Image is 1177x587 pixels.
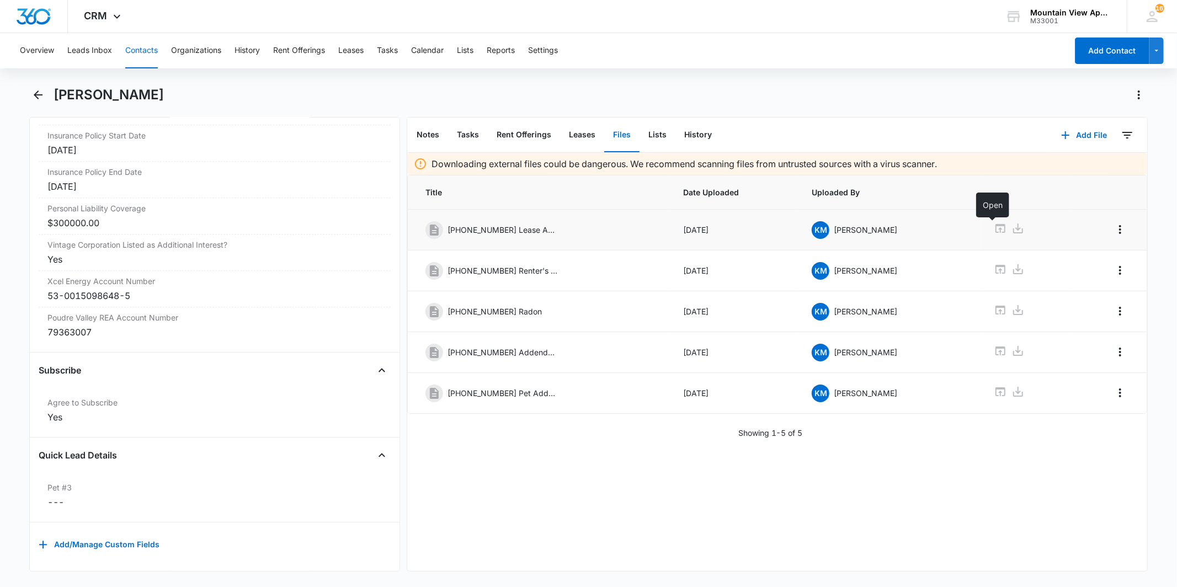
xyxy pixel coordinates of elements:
[39,477,390,513] div: Pet #3---
[39,531,159,558] button: Add/Manage Custom Fields
[47,289,381,302] div: 53-0015098648-5
[39,234,390,271] div: Vintage Corporation Listed as Additional Interest?Yes
[1111,262,1129,279] button: Overflow Menu
[273,33,325,68] button: Rent Offerings
[47,312,381,323] label: Poudre Valley REA Account Number
[683,186,785,198] span: Date Uploaded
[670,250,798,291] td: [DATE]
[47,180,381,193] div: [DATE]
[448,265,558,276] p: [PHONE_NUMBER] Renter's Insurance
[47,495,381,509] dd: ---
[670,332,798,373] td: [DATE]
[812,186,967,198] span: Uploaded By
[640,118,675,152] button: Lists
[47,253,381,266] div: Yes
[39,543,159,553] a: Add/Manage Custom Fields
[373,446,391,464] button: Close
[39,271,390,307] div: Xcel Energy Account Number53-0015098648-5
[812,385,829,402] span: KM
[47,166,381,178] label: Insurance Policy End Date
[408,118,448,152] button: Notes
[39,125,390,162] div: Insurance Policy Start Date[DATE]
[457,33,473,68] button: Lists
[834,265,897,276] p: [PERSON_NAME]
[812,303,829,321] span: KM
[39,392,390,428] div: Agree to SubscribeYes
[54,87,164,103] h1: [PERSON_NAME]
[47,410,381,424] div: Yes
[47,216,381,230] dd: $300000.00
[47,130,381,141] label: Insurance Policy Start Date
[487,33,515,68] button: Reports
[448,306,542,317] p: [PHONE_NUMBER] Radon
[976,193,1009,217] div: Open
[1111,384,1129,402] button: Overflow Menu
[670,291,798,332] td: [DATE]
[675,118,721,152] button: History
[1111,343,1129,361] button: Overflow Menu
[67,33,112,68] button: Leads Inbox
[528,33,558,68] button: Settings
[812,221,829,239] span: KM
[604,118,640,152] button: Files
[39,162,390,198] div: Insurance Policy End Date[DATE]
[1155,4,1164,13] div: notifications count
[39,364,81,377] h4: Subscribe
[39,307,390,343] div: Poudre Valley REA Account Number79363007
[1111,221,1129,238] button: Overflow Menu
[235,33,260,68] button: History
[834,387,897,399] p: [PERSON_NAME]
[47,482,381,493] label: Pet #3
[812,344,829,361] span: KM
[47,143,381,157] div: [DATE]
[425,186,657,198] span: Title
[670,373,798,414] td: [DATE]
[29,86,46,104] button: Back
[1030,17,1111,25] div: account id
[670,210,798,250] td: [DATE]
[1155,4,1164,13] span: 162
[47,202,381,214] label: Personal Liability Coverage
[125,33,158,68] button: Contacts
[1075,38,1149,64] button: Add Contact
[812,262,829,280] span: KM
[20,33,54,68] button: Overview
[1050,122,1119,148] button: Add File
[560,118,604,152] button: Leases
[377,33,398,68] button: Tasks
[39,198,390,234] div: Personal Liability Coverage$300000.00
[738,427,803,439] p: Showing 1-5 of 5
[47,397,381,408] label: Agree to Subscribe
[488,118,560,152] button: Rent Offerings
[432,157,937,170] p: Downloading external files could be dangerous. We recommend scanning files from untrusted sources...
[47,275,381,287] label: Xcel Energy Account Number
[47,325,381,339] div: 79363007
[448,118,488,152] button: Tasks
[39,449,117,462] h4: Quick Lead Details
[84,10,108,22] span: CRM
[411,33,444,68] button: Calendar
[171,33,221,68] button: Organizations
[1111,302,1129,320] button: Overflow Menu
[47,239,381,250] label: Vintage Corporation Listed as Additional Interest?
[1119,126,1136,144] button: Filters
[448,387,558,399] p: [PHONE_NUMBER] Pet Addendum
[834,306,897,317] p: [PERSON_NAME]
[448,224,558,236] p: [PHONE_NUMBER] Lease Agreement
[834,224,897,236] p: [PERSON_NAME]
[338,33,364,68] button: Leases
[448,346,558,358] p: [PHONE_NUMBER] Addendums
[1130,86,1148,104] button: Actions
[834,346,897,358] p: [PERSON_NAME]
[373,361,391,379] button: Close
[1030,8,1111,17] div: account name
